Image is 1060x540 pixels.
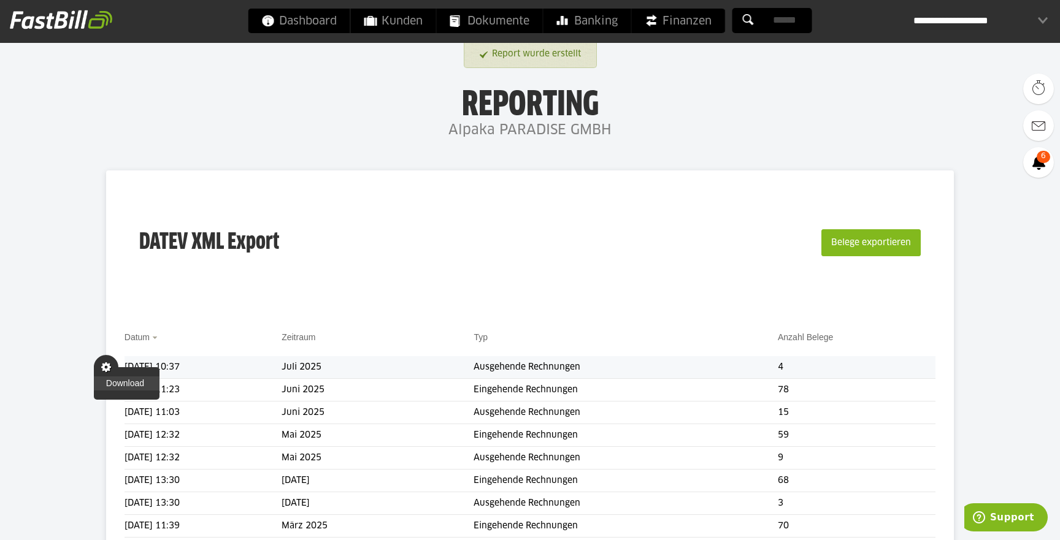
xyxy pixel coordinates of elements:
span: 6 [1037,151,1050,163]
span: Banking [557,9,618,33]
span: Dokumente [450,9,529,33]
a: Report wurde erstellt [480,43,581,66]
h1: Reporting [123,86,937,118]
td: [DATE] 13:30 [125,492,282,515]
span: Kunden [364,9,423,33]
td: März 2025 [282,515,474,538]
td: Juni 2025 [282,401,474,424]
h3: DATEV XML Export [139,203,279,282]
td: Ausgehende Rechnungen [474,356,778,379]
td: 9 [778,447,935,470]
a: Dokumente [437,9,543,33]
td: Mai 2025 [282,447,474,470]
td: Eingehende Rechnungen [474,424,778,447]
a: Anzahl Belege [778,332,833,342]
img: sort_desc.gif [152,337,160,339]
iframe: Öffnet ein Widget, in dem Sie weitere Informationen finden [964,503,1048,534]
a: Banking [543,9,631,33]
td: [DATE] 11:03 [125,401,282,424]
span: Dashboard [262,9,337,33]
td: 78 [778,379,935,401]
td: [DATE] 11:23 [125,379,282,401]
td: [DATE] 10:37 [125,356,282,379]
td: Ausgehende Rechnungen [474,447,778,470]
td: [DATE] 12:32 [125,424,282,447]
a: Dashboard [248,9,350,33]
td: Juni 2025 [282,379,474,401]
a: Kunden [351,9,436,33]
span: Finanzen [645,9,712,33]
td: 68 [778,470,935,492]
td: Ausgehende Rechnungen [474,401,778,424]
a: 6 [1023,147,1054,178]
td: Eingehende Rechnungen [474,515,778,538]
td: [DATE] [282,492,474,515]
td: [DATE] 13:30 [125,470,282,492]
td: Juli 2025 [282,356,474,379]
a: Typ [474,332,488,342]
td: 59 [778,424,935,447]
td: Eingehende Rechnungen [474,470,778,492]
a: Zeitraum [282,332,315,342]
td: [DATE] [282,470,474,492]
button: Belege exportieren [821,229,921,256]
td: 15 [778,401,935,424]
td: Eingehende Rechnungen [474,379,778,401]
td: Ausgehende Rechnungen [474,492,778,515]
img: fastbill_logo_white.png [10,10,112,29]
td: 4 [778,356,935,379]
td: [DATE] 11:39 [125,515,282,538]
a: Datum [125,332,150,342]
td: Mai 2025 [282,424,474,447]
a: Finanzen [632,9,725,33]
td: [DATE] 12:32 [125,447,282,470]
a: Download [94,376,159,390]
td: 3 [778,492,935,515]
td: 70 [778,515,935,538]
